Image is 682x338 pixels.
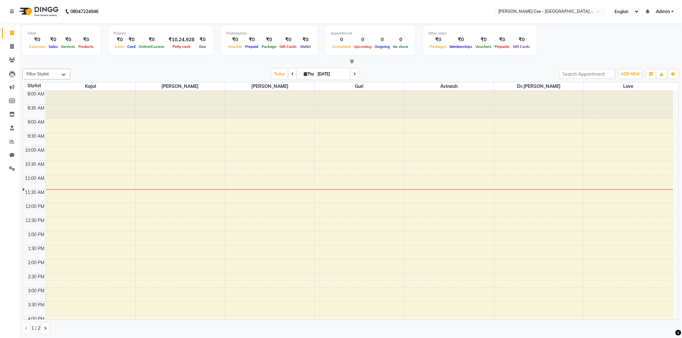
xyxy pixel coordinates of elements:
[373,36,391,43] div: 0
[47,36,59,43] div: ₹0
[137,36,166,43] div: ₹0
[27,245,46,252] div: 1:30 PM
[352,44,373,49] span: Upcoming
[278,36,298,43] div: ₹0
[428,31,532,36] div: Other sales
[27,231,46,238] div: 1:00 PM
[47,44,59,49] span: Sales
[493,36,511,43] div: ₹0
[226,36,244,43] div: ₹0
[448,44,474,49] span: Memberships
[114,44,126,49] span: Cash
[391,44,410,49] span: No show
[24,161,46,168] div: 10:30 AM
[137,44,166,49] span: Online/Custom
[114,36,126,43] div: ₹0
[331,36,352,43] div: 0
[226,44,244,49] span: Voucher
[298,44,312,49] span: Wallet
[391,36,410,43] div: 0
[26,119,46,126] div: 9:00 AM
[26,133,46,140] div: 9:30 AM
[225,82,314,90] span: [PERSON_NAME]
[23,82,46,89] div: Stylist
[126,44,137,49] span: Card
[448,36,474,43] div: ₹0
[493,44,511,49] span: Prepaids
[27,273,46,280] div: 2:30 PM
[166,36,197,43] div: ₹10,24,928
[59,36,77,43] div: ₹0
[26,91,46,97] div: 8:00 AM
[24,175,46,182] div: 11:00 AM
[77,36,95,43] div: ₹0
[428,36,448,43] div: ₹0
[278,44,298,49] span: Gift Cards
[428,44,448,49] span: Packages
[126,36,137,43] div: ₹0
[621,72,640,76] span: ADD NEW
[404,82,494,90] span: Avinash
[511,44,532,49] span: Gift Cards
[619,70,641,79] button: ADD NEW
[171,44,192,49] span: Petty cash
[298,36,312,43] div: ₹0
[373,44,391,49] span: Ongoing
[136,82,225,90] span: [PERSON_NAME]
[24,217,46,224] div: 12:30 PM
[27,259,46,266] div: 2:00 PM
[27,44,47,49] span: Expenses
[331,31,410,36] div: Appointment
[560,69,615,79] input: Search Appointment
[271,69,287,79] span: Today
[70,3,98,20] b: 08047224946
[26,105,46,111] div: 8:30 AM
[198,44,208,49] span: Due
[511,36,532,43] div: ₹0
[114,31,208,36] div: Finance
[27,316,46,322] div: 4:00 PM
[244,44,260,49] span: Prepaid
[315,82,404,90] span: Guri
[474,36,493,43] div: ₹0
[31,325,40,332] span: 1 / 2
[584,82,673,90] span: Love
[27,302,46,308] div: 3:30 PM
[316,69,348,79] input: 2025-09-04
[352,36,373,43] div: 0
[59,44,77,49] span: Services
[197,36,208,43] div: ₹0
[16,3,60,20] img: logo
[24,147,46,154] div: 10:00 AM
[260,36,278,43] div: ₹0
[24,189,46,196] div: 11:30 AM
[244,36,260,43] div: ₹0
[27,36,47,43] div: ₹0
[24,203,46,210] div: 12:00 PM
[656,8,670,15] span: Admin
[46,82,135,90] span: Kajal
[331,44,352,49] span: Completed
[226,31,312,36] div: Redemption
[27,31,95,36] div: Total
[260,44,278,49] span: Package
[27,288,46,294] div: 3:00 PM
[77,44,95,49] span: Products
[494,82,583,90] span: Dr.[PERSON_NAME]
[27,71,49,76] span: Filter Stylist
[474,44,493,49] span: Vouchers
[302,72,316,76] span: Thu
